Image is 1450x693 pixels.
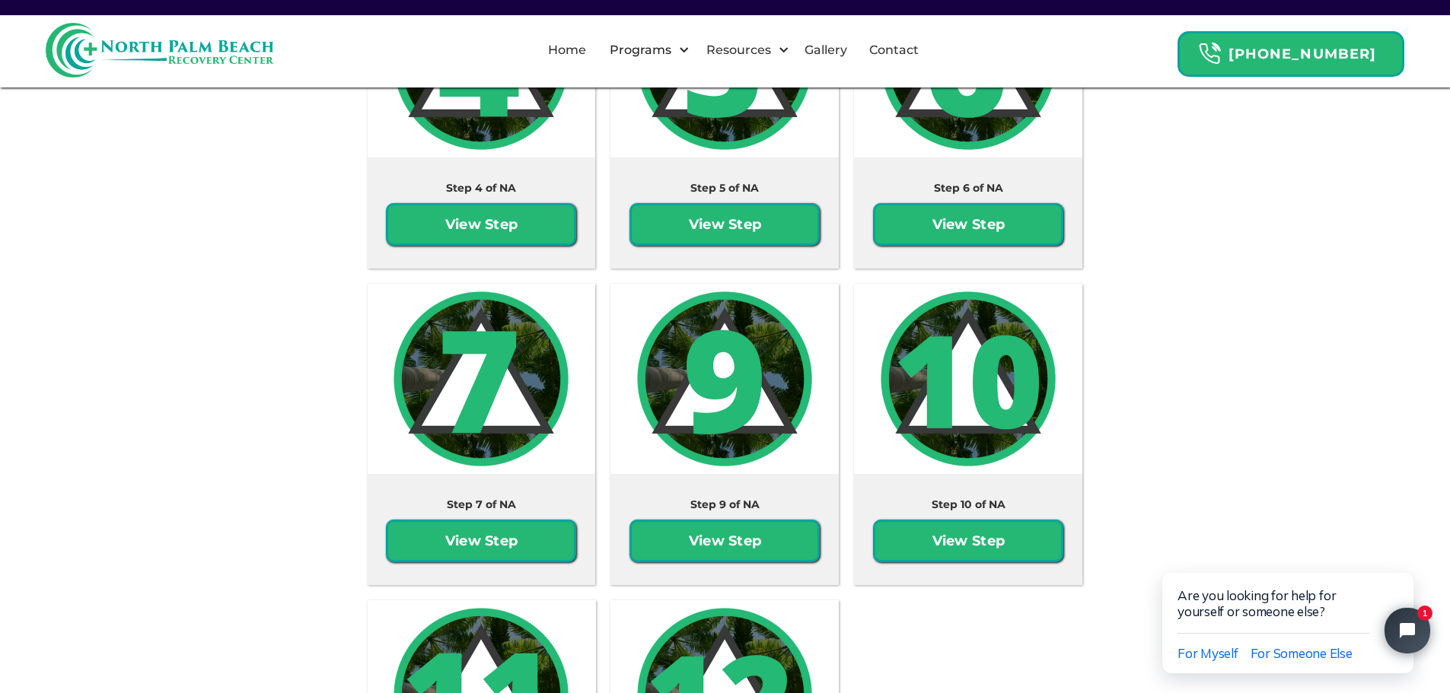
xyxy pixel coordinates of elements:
[690,180,759,196] h5: Step 5 of NA
[873,203,1063,246] a: View Step
[934,180,1003,196] h5: Step 6 of NA
[1130,524,1450,693] iframe: Tidio Chat
[932,497,1005,512] h5: Step 10 of NA
[539,26,595,75] a: Home
[1198,42,1221,65] img: Header Calendar Icons
[860,26,928,75] a: Contact
[606,41,675,59] div: Programs
[703,41,775,59] div: Resources
[597,26,693,75] div: Programs
[386,203,576,246] a: View Step
[386,520,576,562] a: View Step
[446,180,516,196] h5: Step 4 of NA
[795,26,856,75] a: Gallery
[1178,24,1404,77] a: Header Calendar Icons[PHONE_NUMBER]
[690,497,760,512] h5: Step 9 of NA
[447,497,516,512] h5: Step 7 of NA
[873,520,1063,562] a: View Step
[693,26,793,75] div: Resources
[629,520,820,562] a: View Step
[629,203,820,246] a: View Step
[1229,46,1376,62] strong: [PHONE_NUMBER]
